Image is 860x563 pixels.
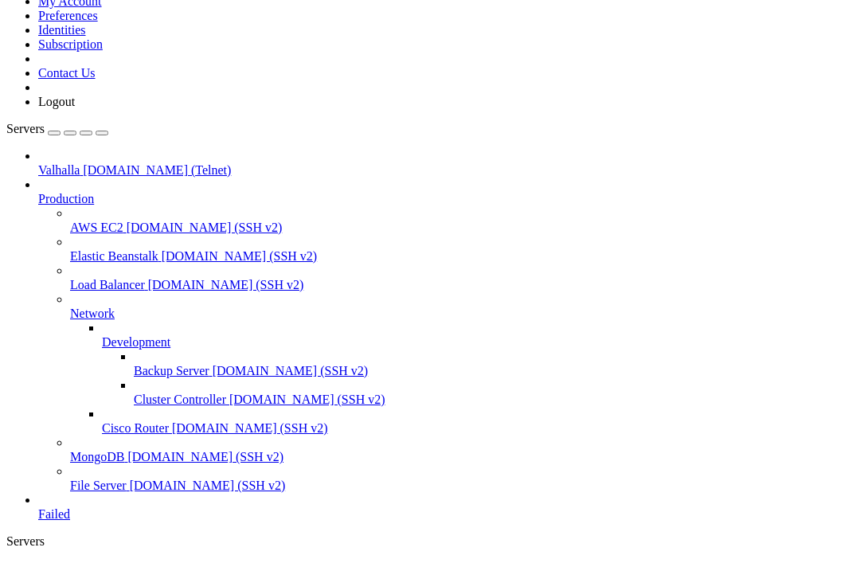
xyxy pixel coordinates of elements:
[38,37,103,51] a: Subscription
[70,249,158,263] span: Elastic Beanstalk
[6,122,108,135] a: Servers
[130,479,286,492] span: [DOMAIN_NAME] (SSH v2)
[6,86,201,97] span: The tiny black kitten leaves south.
[84,244,90,256] span: h
[6,381,84,392] span: 107m/202e/44h>
[6,120,252,131] span: Sorry, friend, I can't see that person here.
[112,313,118,324] span: s
[90,244,96,256] span: u
[70,307,854,321] a: Network
[38,95,75,108] a: Logout
[96,244,101,256] span: g
[127,221,283,234] span: [DOMAIN_NAME] (SSH v2)
[102,321,854,407] li: Development
[129,347,135,358] span: h
[84,279,90,290] span: h
[70,264,854,292] li: Load Balancer [DOMAIN_NAME] (SSH v2)
[135,75,140,86] span: n
[70,307,115,320] span: Network
[134,364,854,378] a: Backup Server [DOMAIN_NAME] (SSH v2)
[38,66,96,80] a: Contact Us
[134,350,854,378] li: Backup Server [DOMAIN_NAME] (SSH v2)
[112,244,118,256] span: i
[123,75,129,86] span: t
[70,278,854,292] a: Load Balancer [DOMAIN_NAME] (SSH v2)
[6,313,84,324] span: 107m/202e/44h>
[70,479,854,493] a: File Server [DOMAIN_NAME] (SSH v2)
[6,52,96,63] span: You are thirsty.
[70,292,854,436] li: Network
[96,347,101,358] span: k
[70,221,854,235] a: AWS EC2 [DOMAIN_NAME] (SSH v2)
[70,278,145,291] span: Load Balancer
[38,192,94,205] span: Production
[6,244,84,256] span: 107m/196e/44h>
[70,450,854,464] a: MongoDB [DOMAIN_NAME] (SSH v2)
[38,23,86,37] a: Identities
[118,75,123,86] span: t
[6,426,279,437] span: The tiny black kitten has arrived from the north.
[118,347,123,358] span: u
[70,235,854,264] li: Elastic Beanstalk [DOMAIN_NAME] (SSH v2)
[38,9,98,22] a: Preferences
[172,421,328,435] span: [DOMAIN_NAME] (SSH v2)
[38,163,854,178] a: Valhalla [DOMAIN_NAME] (Telnet)
[6,166,430,177] span: You are on a small path leading through the dense forest. The crowns of the
[38,178,854,493] li: Production
[6,393,201,404] span: The tiny black kitten leaves north.
[102,421,854,436] a: Cisco Router [DOMAIN_NAME] (SSH v2)
[123,244,129,256] span: t
[151,347,157,358] span: m
[135,347,140,358] span: r
[6,41,84,52] span: 107m/199e/44h>
[112,347,118,358] span: m
[92,449,98,460] div: (15, 39)
[38,149,854,178] li: Valhalla [DOMAIN_NAME] (Telnet)
[6,154,213,165] span: A Small Path in the [GEOGRAPHIC_DATA]
[6,177,408,188] span: old trees leave the forest in an unreal twilight illumination. The path
[84,143,90,154] span: s
[96,75,101,86] span: g
[6,534,854,549] div: Servers
[146,347,151,358] span: o
[102,335,170,349] span: Development
[6,143,84,154] span: 107m/199e/44h>
[6,211,174,222] span: A small mushroom grows nearby.
[38,507,854,522] a: Failed
[135,313,140,324] span: o
[90,75,96,86] span: u
[6,449,84,460] span: 107m/202e/44h>
[127,450,283,463] span: [DOMAIN_NAME] (SSH v2)
[118,244,123,256] span: t
[6,199,146,210] span: Exits: north, east, west
[134,393,854,407] a: Cluster Controller [DOMAIN_NAME] (SSH v2)
[6,324,252,335] span: Sorry, friend, I can't see that person here.
[90,347,96,358] span: a
[229,393,385,406] span: [DOMAIN_NAME] (SSH v2)
[70,206,854,235] li: AWS EC2 [DOMAIN_NAME] (SSH v2)
[70,450,124,463] span: MongoDB
[38,192,854,206] a: Production
[102,421,169,435] span: Cisco Router
[129,75,135,86] span: e
[70,221,123,234] span: AWS EC2
[38,507,70,521] span: Failed
[6,290,96,301] span: You are thirsty.
[6,358,112,369] span: You get a mushroom.
[6,18,257,29] span: A tiny black kitten is chasing its tail here.
[70,464,854,493] li: File Server [DOMAIN_NAME] (SSH v2)
[38,163,80,177] span: Valhalla
[84,75,90,86] span: h
[213,364,369,377] span: [DOMAIN_NAME] (SSH v2)
[118,313,123,324] span: h
[148,278,304,291] span: [DOMAIN_NAME] (SSH v2)
[6,415,84,426] span: 107m/202e/44h>
[90,313,96,324] span: g
[112,75,118,86] span: i
[84,347,90,358] span: t
[6,188,146,199] span: continues north and east.
[140,313,146,324] span: m
[134,393,226,406] span: Cluster Controller
[38,493,854,522] li: Failed
[6,256,174,268] span: You hug the tiny black kitten.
